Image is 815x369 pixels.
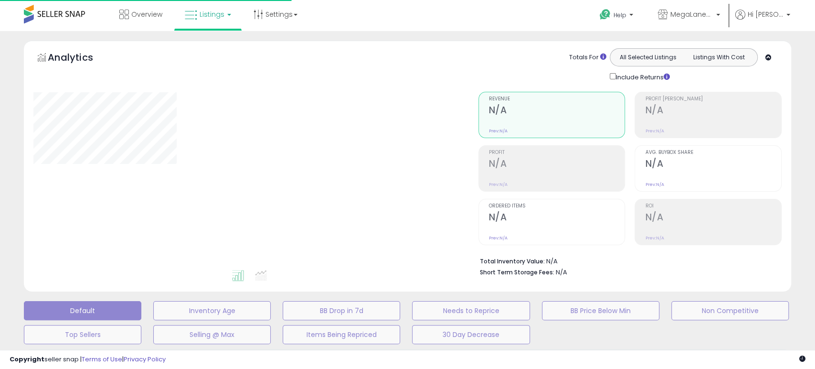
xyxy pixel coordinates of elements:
span: Overview [131,10,162,19]
span: Hi [PERSON_NAME] [748,10,783,19]
li: N/A [480,255,774,266]
div: seller snap | | [10,355,166,364]
h2: N/A [489,212,625,225]
span: Listings [200,10,224,19]
button: Selling @ Max [153,325,271,344]
span: ROI [645,204,781,209]
small: Prev: N/A [489,235,508,241]
a: Hi [PERSON_NAME] [735,10,790,31]
button: All Selected Listings [613,51,684,64]
b: Total Inventory Value: [480,257,545,265]
small: Prev: N/A [645,235,664,241]
h2: N/A [645,158,781,171]
span: MegaLanes Distribution [670,10,713,19]
div: Include Returns [603,71,681,82]
button: Inventory Age [153,301,271,320]
span: Revenue [489,97,625,102]
a: Help [592,1,643,31]
h2: N/A [645,105,781,118]
button: Items Being Repriced [283,325,400,344]
small: Prev: N/A [489,182,508,187]
strong: Copyright [10,355,44,364]
span: Profit [PERSON_NAME] [645,97,781,102]
button: Non Competitive [671,301,789,320]
small: Prev: N/A [645,128,664,134]
button: Listings With Cost [683,51,754,64]
button: 30 Day Decrease [412,325,529,344]
h5: Analytics [48,51,112,66]
button: Needs to Reprice [412,301,529,320]
span: Profit [489,150,625,155]
small: Prev: N/A [645,182,664,187]
span: Ordered Items [489,204,625,209]
h2: N/A [489,158,625,171]
i: Get Help [599,9,611,21]
span: Avg. Buybox Share [645,150,781,155]
h2: N/A [645,212,781,225]
div: Totals For [569,53,606,62]
button: BB Price Below Min [542,301,659,320]
span: N/A [556,268,567,277]
button: Top Sellers [24,325,141,344]
span: Help [614,11,626,19]
button: Default [24,301,141,320]
h2: N/A [489,105,625,118]
small: Prev: N/A [489,128,508,134]
button: BB Drop in 7d [283,301,400,320]
b: Short Term Storage Fees: [480,268,554,276]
